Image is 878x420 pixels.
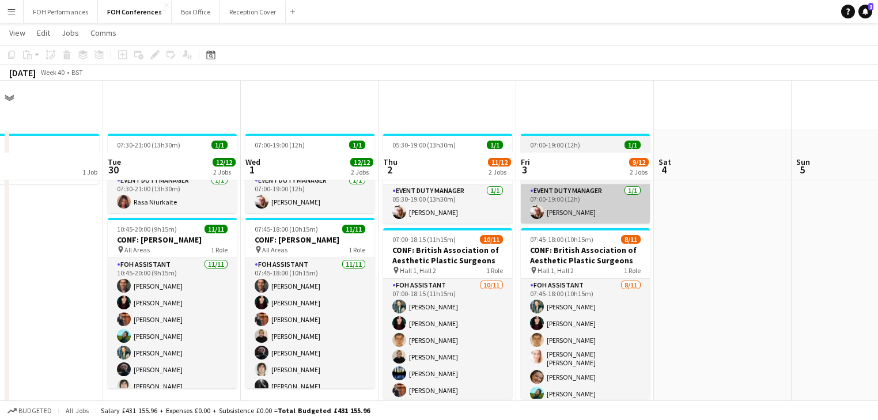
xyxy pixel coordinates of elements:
app-job-card: 07:45-18:00 (10h15m)8/11CONF: British Association of Aesthetic Plastic Surgeons Hall 1, Hall 21 R... [521,228,650,399]
div: 2 Jobs [213,168,235,176]
a: Comms [86,25,121,40]
span: Comms [90,28,116,38]
span: 1 Role [486,266,503,275]
h3: CONF: British Association of Aesthetic Plastic Surgeons [383,245,512,266]
span: 1 [868,3,873,10]
h3: CONF: [PERSON_NAME] [245,234,374,245]
h3: CONF: [PERSON_NAME] [245,150,374,161]
h3: CONF: [PERSON_NAME] [108,234,237,245]
app-job-card: 07:30-21:00 (13h30m)1/1CONF: [PERSON_NAME] All Areas1 RoleEvent Duty Manager1/107:30-21:00 (13h30... [108,134,237,213]
span: Hall 1, Hall 2 [538,266,574,275]
a: Edit [32,25,55,40]
span: 8/11 [621,235,641,244]
span: 11/11 [205,225,228,233]
app-job-card: 07:00-19:00 (12h)1/1CONF: [PERSON_NAME] All Areas1 RoleEvent Duty Manager1/107:00-19:00 (12h)[PER... [245,134,374,213]
span: 1/1 [211,141,228,149]
app-job-card: 05:30-19:00 (13h30m)1/1CONF: British Association of Aesthetic Plastic Surgeons Hall 1, Hall 21 Ro... [383,134,512,224]
span: 07:00-19:00 (12h) [255,141,305,149]
span: Budgeted [18,407,52,415]
button: FOH Performances [24,1,98,23]
h3: CONF: British Association of Aesthetic Plastic Surgeons [383,150,512,171]
span: 11/11 [342,225,365,233]
span: 1 [244,163,260,176]
span: 07:45-18:00 (10h15m) [255,225,318,233]
span: 07:00-18:15 (11h15m) [392,235,456,244]
span: Sun [796,157,810,167]
div: 2 Jobs [489,168,510,176]
span: 30 [106,163,121,176]
span: 07:45-18:00 (10h15m) [530,235,593,244]
span: 4 [657,163,671,176]
span: 5 [794,163,810,176]
button: Budgeted [6,404,54,417]
h3: CONF: British Association of Aesthetic Plastic Surgeons [521,245,650,266]
div: BST [71,68,83,77]
span: View [9,28,25,38]
span: 1 Role [349,245,365,254]
a: Jobs [57,25,84,40]
span: All Areas [124,245,150,254]
div: 2 Jobs [351,168,373,176]
span: Total Budgeted £431 155.96 [278,406,370,415]
span: Fri [521,157,530,167]
span: 1/1 [625,141,641,149]
span: 12/12 [350,158,373,167]
span: 2 [381,163,398,176]
span: 1/1 [349,141,365,149]
span: Tue [108,157,121,167]
div: [DATE] [9,67,36,78]
span: 07:30-21:00 (13h30m) [117,141,180,149]
span: All Areas [262,245,287,254]
span: 1 Role [624,266,641,275]
div: 1 Job [82,168,97,176]
span: 07:00-19:00 (12h) [530,141,580,149]
app-card-role: Event Duty Manager1/107:00-19:00 (12h)[PERSON_NAME] [521,184,650,224]
a: View [5,25,30,40]
app-card-role: Event Duty Manager1/105:30-19:00 (13h30m)[PERSON_NAME] [383,184,512,224]
app-card-role: Event Duty Manager1/107:30-21:00 (13h30m)Rasa Niurkaite [108,174,237,213]
span: All jobs [63,406,91,415]
app-job-card: 07:45-18:00 (10h15m)11/11CONF: [PERSON_NAME] All Areas1 RoleFOH Assistant11/1107:45-18:00 (10h15m... [245,218,374,388]
span: Wed [245,157,260,167]
span: 9/12 [629,158,649,167]
app-job-card: 07:00-18:15 (11h15m)10/11CONF: British Association of Aesthetic Plastic Surgeons Hall 1, Hall 21 ... [383,228,512,399]
span: 11/12 [488,158,511,167]
h3: CONF: British Association of Aesthetic Plastic Surgeons [521,150,650,171]
div: Salary £431 155.96 + Expenses £0.00 + Subsistence £0.00 = [101,406,370,415]
app-job-card: 07:00-19:00 (12h)1/1CONF: British Association of Aesthetic Plastic Surgeons Hall 1, Hall 21 RoleE... [521,134,650,224]
span: 1/1 [487,141,503,149]
span: 05:30-19:00 (13h30m) [392,141,456,149]
span: Jobs [62,28,79,38]
span: 10/11 [480,235,503,244]
span: Hall 1, Hall 2 [400,266,436,275]
button: FOH Conferences [98,1,172,23]
span: 1 Role [211,245,228,254]
button: Box Office [172,1,220,23]
span: Thu [383,157,398,167]
span: Sat [658,157,671,167]
app-card-role: Event Duty Manager1/107:00-19:00 (12h)[PERSON_NAME] [245,174,374,213]
span: Week 40 [38,68,67,77]
span: Edit [37,28,50,38]
span: 10:45-20:00 (9h15m) [117,225,177,233]
div: 2 Jobs [630,168,648,176]
app-job-card: 10:45-20:00 (9h15m)11/11CONF: [PERSON_NAME] All Areas1 RoleFOH Assistant11/1110:45-20:00 (9h15m)[... [108,218,237,388]
a: 1 [858,5,872,18]
span: 3 [519,163,530,176]
span: 12/12 [213,158,236,167]
button: Reception Cover [220,1,286,23]
h3: CONF: [PERSON_NAME] [108,150,237,161]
